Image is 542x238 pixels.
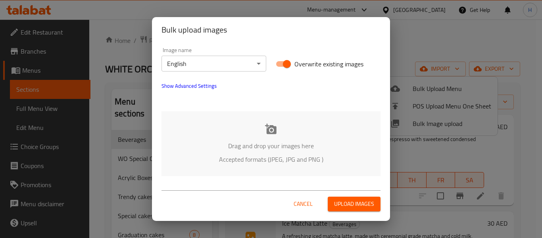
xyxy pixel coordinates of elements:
[173,155,369,164] p: Accepted formats (JPEG, JPG and PNG )
[290,197,316,211] button: Cancel
[161,56,266,72] div: English
[334,199,374,209] span: Upload images
[157,76,221,95] button: show more
[161,23,381,36] h2: Bulk upload images
[328,197,381,211] button: Upload images
[294,59,363,69] span: Overwrite existing images
[294,199,313,209] span: Cancel
[161,81,217,91] span: Show Advanced Settings
[173,141,369,151] p: Drag and drop your images here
